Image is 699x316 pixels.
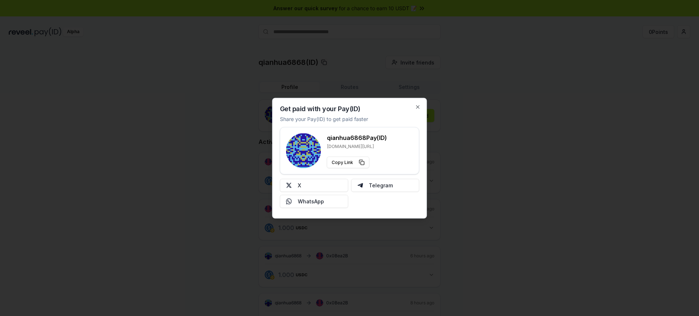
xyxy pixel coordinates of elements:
[280,195,348,208] button: WhatsApp
[280,115,368,122] p: Share your Pay(ID) to get paid faster
[327,156,370,168] button: Copy Link
[280,179,348,192] button: X
[280,105,360,112] h2: Get paid with your Pay(ID)
[351,179,419,192] button: Telegram
[357,182,363,188] img: Telegram
[327,133,387,142] h3: qianhua6868 Pay(ID)
[286,198,292,204] img: Whatsapp
[286,182,292,188] img: X
[327,143,387,149] p: [DOMAIN_NAME][URL]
